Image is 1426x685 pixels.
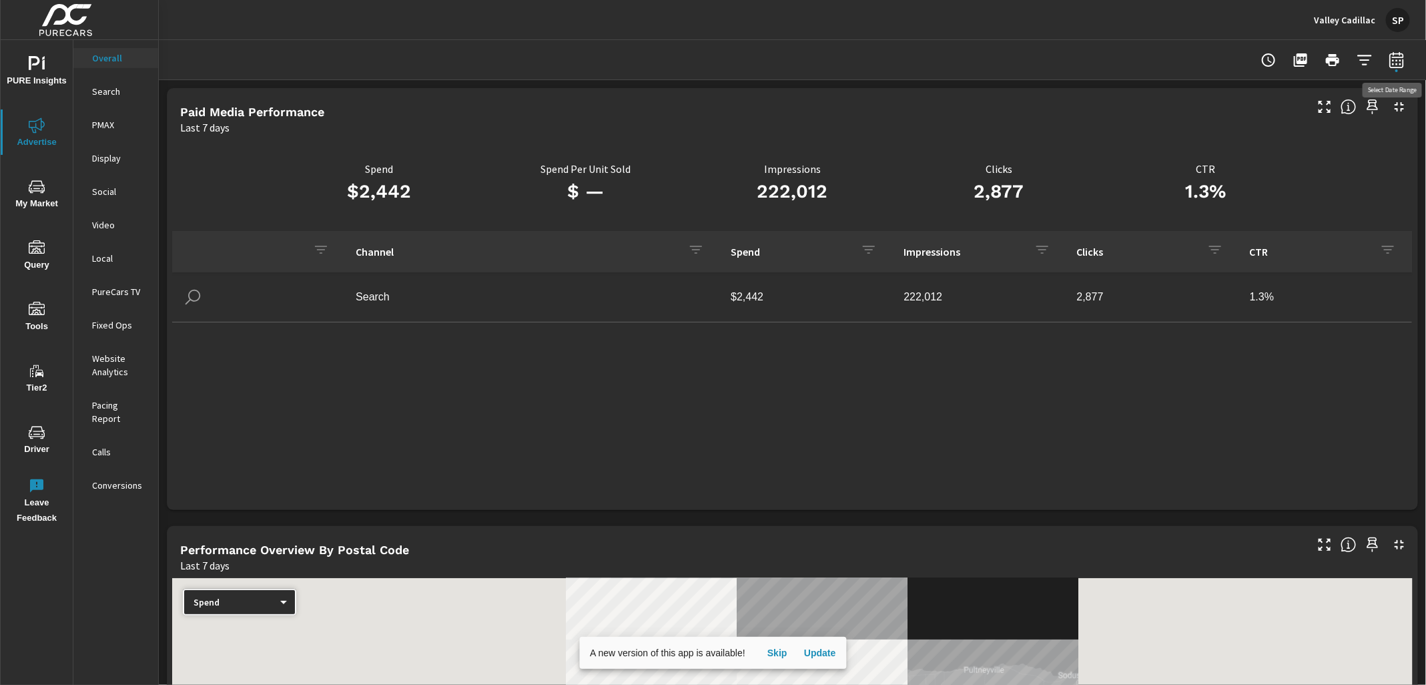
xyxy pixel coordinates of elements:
h3: 2,877 [896,180,1102,203]
button: Make Fullscreen [1314,534,1335,555]
p: Spend [276,163,482,175]
div: Display [73,148,158,168]
div: Fixed Ops [73,315,158,335]
button: Minimize Widget [1389,96,1410,118]
span: Understand performance data by postal code. Individual postal codes can be selected and expanded ... [1341,537,1357,553]
p: PMAX [92,118,147,132]
span: Understand performance metrics over the selected time range. [1341,99,1357,115]
p: CTR [1250,245,1369,258]
span: Tier2 [5,363,69,396]
p: Display [92,152,147,165]
p: Spend Per Unit Sold [482,163,689,175]
p: Last 7 days [180,120,230,136]
img: icon-search.svg [183,287,203,307]
h3: $2,442 [276,180,482,203]
div: Video [73,215,158,235]
div: PMAX [73,115,158,135]
span: Save this to your personalized report [1362,96,1383,118]
p: PureCars TV [92,285,147,298]
div: Website Analytics [73,349,158,382]
button: Minimize Widget [1389,534,1410,555]
div: Social [73,182,158,202]
p: Video [92,218,147,232]
p: Clicks [896,163,1102,175]
div: Overall [73,48,158,68]
button: Skip [756,642,799,664]
span: My Market [5,179,69,212]
td: Search [345,280,720,314]
div: Search [73,81,158,101]
div: SP [1386,8,1410,32]
p: Pacing Report [92,399,147,425]
span: Skip [761,647,793,659]
span: Save this to your personalized report [1362,534,1383,555]
div: Calls [73,442,158,462]
div: Pacing Report [73,395,158,429]
p: Social [92,185,147,198]
div: Conversions [73,475,158,495]
p: Conversions [92,479,147,492]
h5: Paid Media Performance [180,105,324,119]
p: Overall [92,51,147,65]
span: Tools [5,302,69,334]
p: Search [92,85,147,98]
p: Spend [731,245,850,258]
td: 2,877 [1066,280,1239,314]
p: Impressions [689,163,896,175]
p: Last 7 days [180,557,230,574]
td: $2,442 [720,280,893,314]
td: 1.3% [1239,280,1412,314]
p: Local [92,252,147,265]
div: PureCars TV [73,282,158,302]
p: Impressions [904,245,1023,258]
p: Fixed Ops [92,318,147,332]
p: CTR [1102,163,1309,175]
span: Advertise [5,118,69,150]
h3: $ — [482,180,689,203]
td: 222,012 [893,280,1066,314]
button: Make Fullscreen [1314,96,1335,118]
span: Update [804,647,836,659]
p: Valley Cadillac [1314,14,1375,26]
p: Calls [92,445,147,459]
p: Website Analytics [92,352,147,379]
h3: 1.3% [1102,180,1309,203]
h3: 222,012 [689,180,896,203]
div: Local [73,248,158,268]
div: nav menu [1,40,73,531]
span: Driver [5,425,69,457]
span: Query [5,240,69,273]
span: A new version of this app is available! [590,648,745,658]
button: Update [799,642,841,664]
p: Spend [194,596,275,608]
p: Clicks [1077,245,1196,258]
h5: Performance Overview By Postal Code [180,543,409,557]
p: Channel [356,245,677,258]
span: Leave Feedback [5,478,69,526]
span: PURE Insights [5,56,69,89]
div: Spend [183,596,286,609]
